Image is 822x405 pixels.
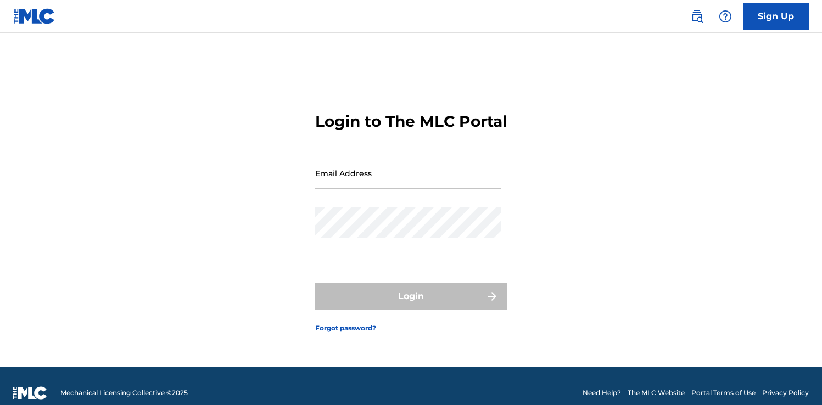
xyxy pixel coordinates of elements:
span: Mechanical Licensing Collective © 2025 [60,388,188,398]
div: Help [714,5,736,27]
img: help [719,10,732,23]
a: Sign Up [743,3,809,30]
img: search [690,10,703,23]
img: MLC Logo [13,8,55,24]
a: Public Search [686,5,708,27]
a: Privacy Policy [762,388,809,398]
h3: Login to The MLC Portal [315,112,507,131]
a: Need Help? [583,388,621,398]
a: Forgot password? [315,323,376,333]
a: The MLC Website [628,388,685,398]
img: logo [13,386,47,400]
a: Portal Terms of Use [691,388,756,398]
